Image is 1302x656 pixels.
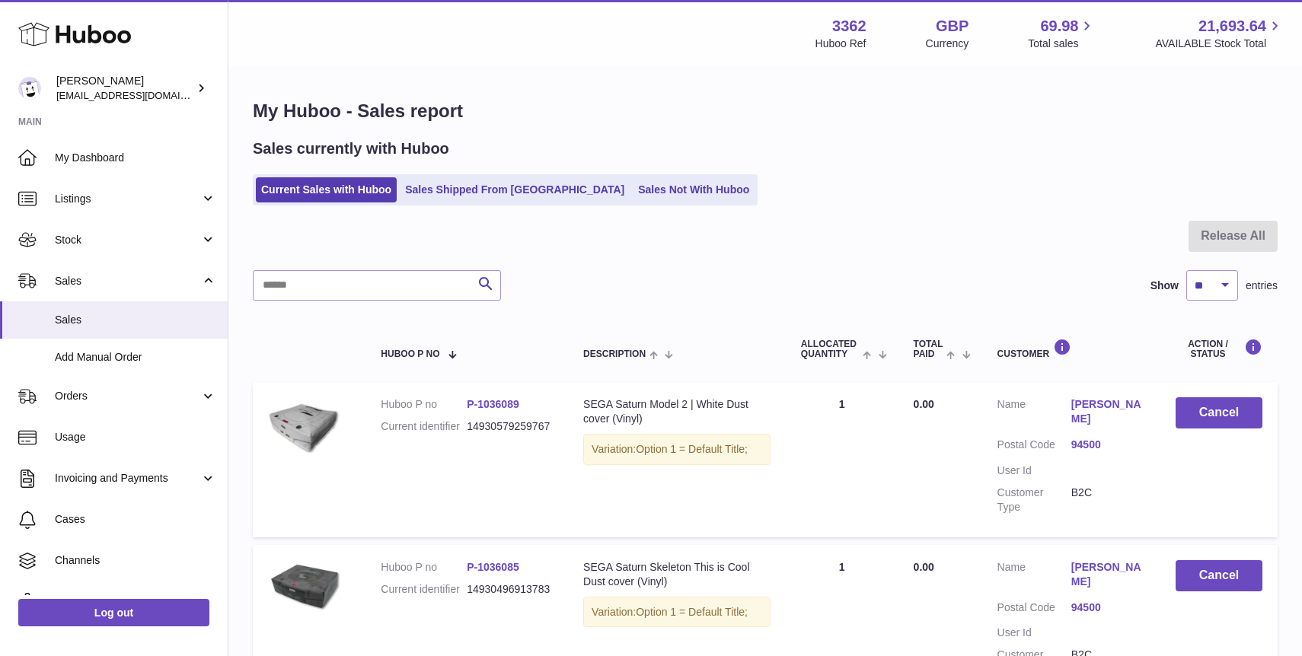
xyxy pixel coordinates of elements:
span: Huboo P no [381,349,439,359]
span: [EMAIL_ADDRESS][DOMAIN_NAME] [56,89,224,101]
span: Stock [55,233,200,247]
span: Sales [55,313,216,327]
div: Customer [997,339,1145,359]
div: SEGA Saturn Model 2 | White Dust cover (Vinyl) [583,397,771,426]
dt: Name [997,397,1071,430]
span: Sales [55,274,200,288]
a: [PERSON_NAME] [1071,560,1145,589]
a: Sales Not With Huboo [633,177,755,202]
div: Huboo Ref [815,37,866,51]
span: Option 1 = Default Title; [636,443,748,455]
dt: Huboo P no [381,397,467,412]
dt: Name [997,560,1071,593]
span: Total sales [1028,37,1096,51]
a: [PERSON_NAME] [1071,397,1145,426]
span: entries [1246,279,1278,293]
h2: Sales currently with Huboo [253,139,449,159]
a: 69.98 Total sales [1028,16,1096,51]
dd: B2C [1071,486,1145,514]
span: 0.00 [914,561,934,573]
strong: 3362 [832,16,866,37]
span: Invoicing and Payments [55,471,200,486]
dt: User Id [997,626,1071,640]
span: Option 1 = Default Title; [636,606,748,618]
img: skeleton.webp [268,560,344,612]
span: My Dashboard [55,151,216,165]
button: Cancel [1176,560,1262,591]
div: Action / Status [1176,339,1262,359]
div: [PERSON_NAME] [56,74,193,103]
span: Description [583,349,646,359]
a: Log out [18,599,209,626]
span: Cases [55,512,216,527]
span: 0.00 [914,398,934,410]
span: Listings [55,192,200,206]
div: Variation: [583,597,771,628]
span: Usage [55,430,216,444]
span: Settings [55,594,216,609]
dt: Current identifier [381,582,467,597]
dt: Current identifier [381,419,467,434]
dt: Postal Code [997,600,1071,619]
a: Sales Shipped From [GEOGRAPHIC_DATA] [400,177,630,202]
dd: 14930579259767 [467,419,553,434]
div: SEGA Saturn Skeleton This is Cool Dust cover (Vinyl) [583,560,771,589]
span: Add Manual Order [55,350,216,365]
span: ALLOCATED Quantity [801,339,859,359]
a: P-1036089 [467,398,519,410]
div: Variation: [583,434,771,465]
dt: Huboo P no [381,560,467,575]
h1: My Huboo - Sales report [253,99,1278,123]
span: 69.98 [1040,16,1078,37]
a: 94500 [1071,600,1145,615]
label: Show [1150,279,1179,293]
img: saturnsonicm2.webp [268,397,344,454]
span: Channels [55,553,216,568]
div: Currency [926,37,969,51]
img: sales@gamesconnection.co.uk [18,77,41,100]
td: 1 [786,382,898,537]
a: Current Sales with Huboo [256,177,397,202]
span: AVAILABLE Stock Total [1155,37,1284,51]
span: Total paid [914,339,943,359]
dt: User Id [997,463,1071,478]
a: 21,693.64 AVAILABLE Stock Total [1155,16,1284,51]
a: 94500 [1071,438,1145,452]
strong: GBP [936,16,969,37]
button: Cancel [1176,397,1262,428]
span: Orders [55,389,200,403]
dt: Postal Code [997,438,1071,456]
dd: 14930496913783 [467,582,553,597]
dt: Customer Type [997,486,1071,514]
span: 21,693.64 [1198,16,1266,37]
a: P-1036085 [467,561,519,573]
